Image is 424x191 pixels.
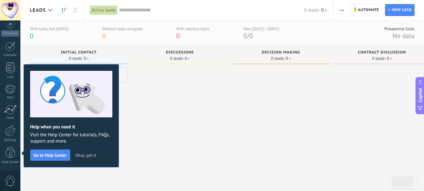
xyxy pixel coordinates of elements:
[102,31,105,40] span: 0
[351,4,382,16] a: Automate
[244,31,247,40] span: 0
[262,50,300,55] span: Decision making
[393,31,415,40] span: No data
[1,96,19,100] div: Mail
[69,57,83,60] span: 0 leads:
[1,75,19,79] div: Lists
[30,7,46,13] span: Leads
[321,7,327,13] span: 0 ৳
[358,4,379,16] span: Automate
[1,116,19,120] div: Stats
[286,57,291,60] span: 0 ৳
[90,6,117,15] div: Active leads
[70,4,80,16] a: List
[247,31,249,40] span: /
[30,124,112,130] h2: Help when you need it
[75,153,96,157] span: Okay, got it
[372,57,386,60] span: 0 leads:
[84,57,89,60] span: 0 ৳
[337,4,346,16] button: More
[176,26,210,31] div: With overdue tasks:
[170,57,184,60] span: 0 leads:
[235,50,327,56] div: Decision making
[72,150,99,160] button: Okay, got it
[176,31,180,40] span: 0
[30,26,69,31] div: With tasks due [DATE]:
[244,26,280,31] div: New [DATE] / [DATE]:
[271,57,285,60] span: 0 leads:
[1,138,19,142] div: Settings
[33,50,125,56] div: Initial contact
[61,50,97,55] span: Initial contact
[166,50,194,55] span: Discussions
[304,7,319,13] span: 0 leads:
[392,4,412,16] span: New lead
[249,31,253,40] span: 0
[385,4,415,16] a: New lead
[387,57,392,60] span: 0 ৳
[1,31,19,37] div: WhatsApp
[34,153,67,157] span: Go to Help Center
[30,149,70,161] button: Go to Help Center
[417,88,423,102] span: Copilot
[1,160,19,164] div: Help Center
[102,26,143,31] div: Without tasks assigned:
[384,26,415,31] div: Prospective Sales
[358,50,406,55] span: Contract discussion
[1,53,19,57] div: Calendar
[30,31,33,40] span: 0
[30,132,112,144] span: Visit the Help Center for tutorials, FAQs, support and more.
[59,4,70,16] a: Leads
[185,57,190,60] span: 0 ৳
[134,50,226,56] div: Discussions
